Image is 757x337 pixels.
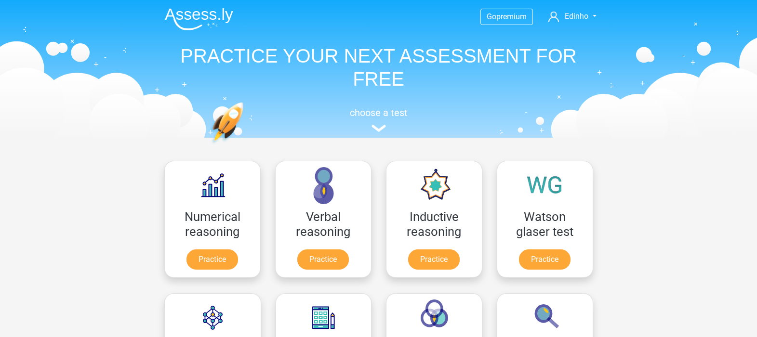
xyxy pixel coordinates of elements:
[496,12,527,21] span: premium
[165,8,233,30] img: Assessly
[545,11,600,22] a: Edinho
[565,12,588,21] span: Edinho
[210,102,281,189] img: practice
[408,249,460,270] a: Practice
[157,107,600,118] h5: choose a test
[481,10,532,23] a: Gopremium
[297,249,349,270] a: Practice
[157,44,600,91] h1: PRACTICE YOUR NEXT ASSESSMENT FOR FREE
[372,125,386,132] img: assessment
[487,12,496,21] span: Go
[519,249,571,270] a: Practice
[157,107,600,132] a: choose a test
[186,249,238,270] a: Practice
